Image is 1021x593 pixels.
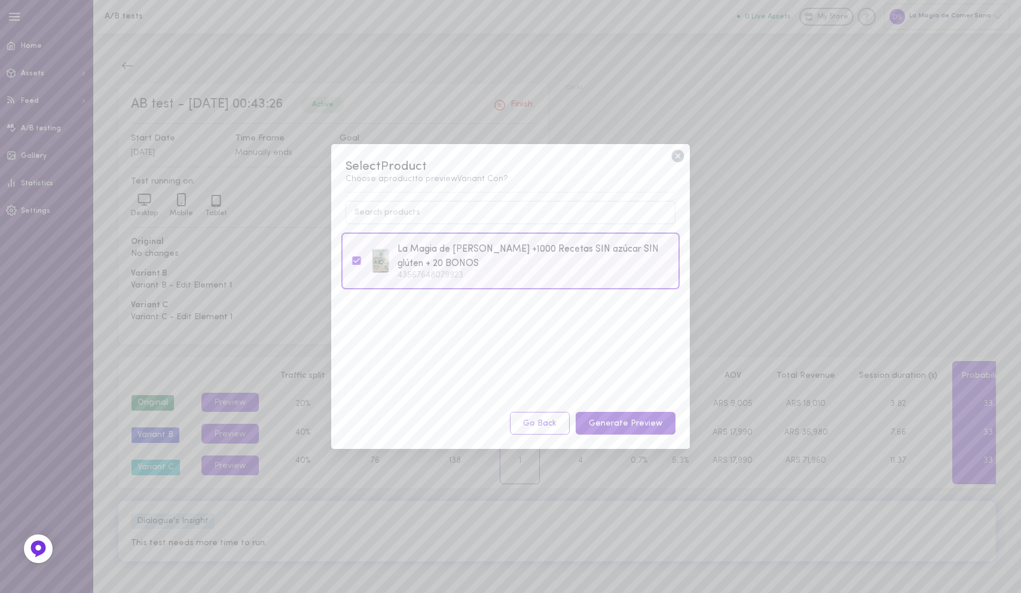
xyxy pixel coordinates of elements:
[398,271,670,280] div: 43567648079923
[510,412,570,435] button: Go Back
[576,412,675,435] button: Generate Preview
[29,540,47,558] img: Feedback Button
[346,175,675,184] div: Choose a product to preview Variant C on?
[346,201,675,224] input: Search products
[398,242,670,271] div: La Magia de [PERSON_NAME] +1000 Recetas SIN azúcar SIN glúten + 20 BONOS
[346,158,675,175] div: Select Product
